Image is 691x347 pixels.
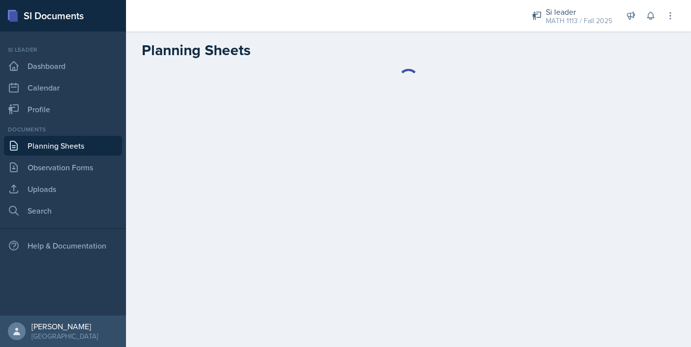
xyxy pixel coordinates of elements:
[546,6,612,18] div: Si leader
[4,125,122,134] div: Documents
[4,136,122,156] a: Planning Sheets
[31,321,98,331] div: [PERSON_NAME]
[4,179,122,199] a: Uploads
[4,201,122,221] a: Search
[546,16,612,26] div: MATH 1113 / Fall 2025
[4,78,122,97] a: Calendar
[4,45,122,54] div: Si leader
[4,236,122,255] div: Help & Documentation
[31,331,98,341] div: [GEOGRAPHIC_DATA]
[4,56,122,76] a: Dashboard
[4,158,122,177] a: Observation Forms
[142,41,251,59] h2: Planning Sheets
[4,99,122,119] a: Profile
